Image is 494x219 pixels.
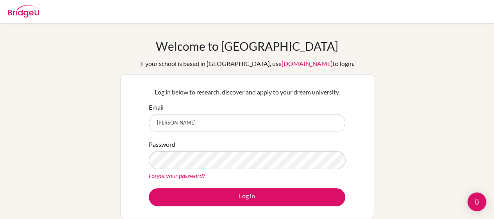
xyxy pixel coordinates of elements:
h1: Welcome to [GEOGRAPHIC_DATA] [156,39,338,53]
img: Bridge-U [8,5,39,18]
label: Email [149,103,164,112]
div: If your school is based in [GEOGRAPHIC_DATA], use to login. [140,59,354,68]
p: Log in below to research, discover and apply to your dream university. [149,87,345,97]
a: [DOMAIN_NAME] [282,60,333,67]
button: Log in [149,188,345,206]
a: Forgot your password? [149,172,205,179]
div: Open Intercom Messenger [467,192,486,211]
label: Password [149,140,175,149]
